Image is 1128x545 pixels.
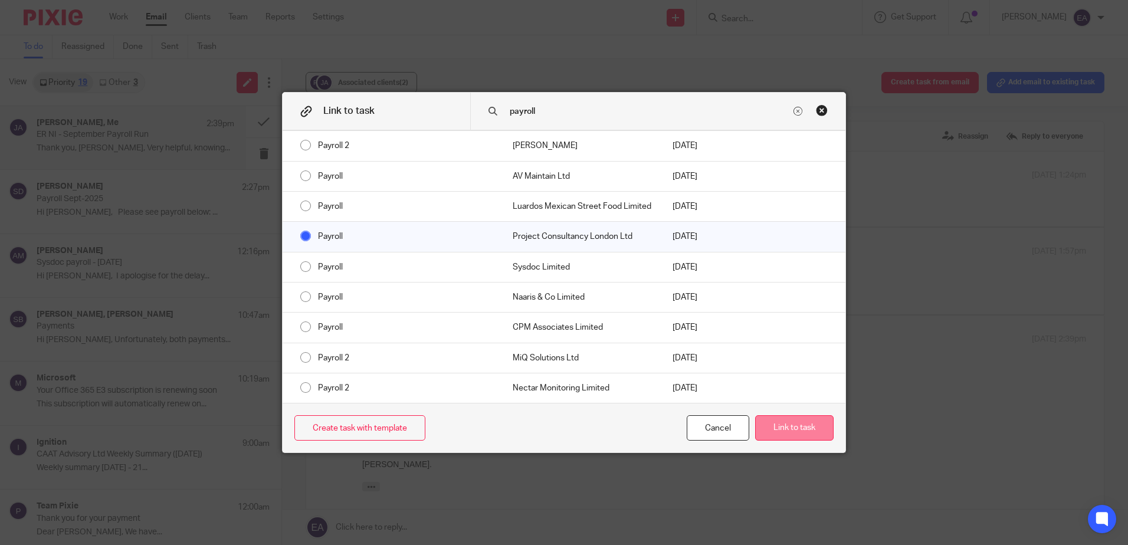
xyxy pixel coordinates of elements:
[501,343,661,373] div: Mark as done
[687,415,749,441] div: Close this dialog window
[306,222,501,251] div: Payroll
[501,162,661,191] div: Mark as done
[306,343,501,373] div: Payroll 2
[661,313,753,342] div: [DATE]
[661,373,753,403] div: [DATE]
[661,131,753,160] div: [DATE]
[306,373,501,403] div: Payroll 2
[755,415,834,441] button: Link to task
[501,252,661,282] div: Mark as done
[661,192,753,221] div: [DATE]
[306,162,501,191] div: Payroll
[306,131,501,160] div: Payroll 2
[501,131,661,160] div: Mark as done
[661,162,753,191] div: [DATE]
[661,343,753,373] div: [DATE]
[661,283,753,312] div: [DATE]
[661,222,753,251] div: [DATE]
[501,313,661,342] div: Mark as done
[306,252,501,282] div: Payroll
[306,192,501,221] div: Payroll
[306,313,501,342] div: Payroll
[661,252,753,282] div: [DATE]
[501,192,661,221] div: Mark as done
[509,105,791,118] input: Search task name or client...
[323,106,375,116] span: Link to task
[501,222,661,251] div: Mark as done
[501,373,661,403] div: Mark as done
[306,283,501,312] div: Payroll
[501,283,661,312] div: Mark as done
[816,104,828,116] div: Close this dialog window
[294,415,425,441] a: Create task with template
